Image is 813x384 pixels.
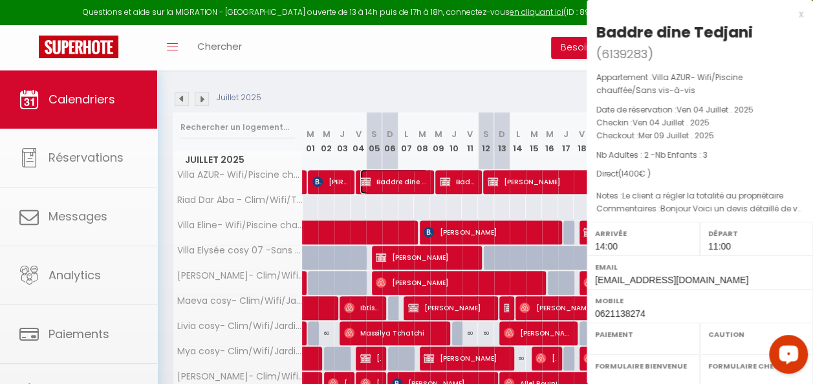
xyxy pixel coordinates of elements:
[595,241,618,251] span: 14:00
[595,294,805,307] label: Mobile
[595,308,645,319] span: 0621138274
[596,149,708,160] span: Nb Adultes : 2 -
[596,168,803,180] div: Direct
[587,6,803,22] div: x
[596,22,753,43] div: Baddre dine Tedjani
[708,241,731,251] span: 11:00
[595,227,691,240] label: Arrivée
[595,275,748,285] span: [EMAIL_ADDRESS][DOMAIN_NAME]
[708,328,805,341] label: Caution
[708,359,805,372] label: Formulaire Checkin
[708,227,805,240] label: Départ
[596,72,743,96] span: Villa AZUR- Wifi/Piscine chauffée/Sans vis-à-vis
[622,168,639,179] span: 1400
[677,104,753,115] span: Ven 04 Juillet . 2025
[759,330,813,384] iframe: LiveChat chat widget
[633,117,710,128] span: Ven 04 Juillet . 2025
[595,328,691,341] label: Paiement
[596,103,803,116] p: Date de réservation :
[638,130,714,141] span: Mer 09 Juillet . 2025
[596,202,803,215] p: Commentaires :
[602,46,647,62] span: 6139283
[596,116,803,129] p: Checkin :
[596,45,653,63] span: ( )
[622,190,783,201] span: Le client a régler la totalité au propriétaire
[595,261,805,273] label: Email
[618,168,651,179] span: ( € )
[596,129,803,142] p: Checkout :
[655,149,708,160] span: Nb Enfants : 3
[595,359,691,372] label: Formulaire Bienvenue
[596,71,803,97] p: Appartement :
[596,189,803,202] p: Notes :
